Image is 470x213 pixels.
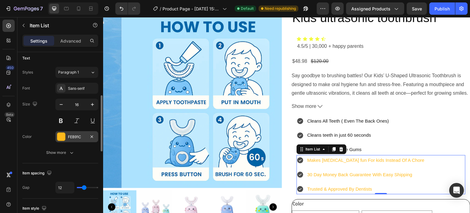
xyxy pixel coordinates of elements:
[207,39,226,49] div: $120.00
[103,17,470,213] iframe: Design area
[22,169,53,177] div: Item spacing
[40,5,43,12] p: 7
[203,99,287,109] div: Rich Text Editor. Editing area: main
[203,113,287,124] div: Rich Text Editor. Editing area: main
[166,186,174,194] button: Carousel Next Arrow
[203,167,322,177] div: Rich Text Editor. Editing area: main
[68,86,97,91] div: Sans-serif
[204,101,286,106] span: Cleans All Teeth ( Even The Back Ones)
[46,150,75,156] div: Show more
[265,6,296,11] span: Need republishing
[22,55,30,61] div: Text
[204,140,321,146] span: Makes [MEDICAL_DATA] fun For kids Instead Of A Chore
[60,38,81,44] p: Advanced
[241,6,254,11] span: Default
[6,65,15,70] div: 450
[188,39,205,49] div: $48.98
[22,185,29,190] div: Gap
[162,6,220,12] span: Product Page - [DATE] 15:08:36
[5,112,15,117] div: Beta
[204,169,269,174] span: Trusted & Approved By Dentists
[351,6,390,12] span: Assigned Products
[412,6,422,11] span: Save
[58,70,79,75] span: Paragraph 1
[201,129,218,135] div: Item List
[194,25,362,34] p: 4.5/5 | 30,000 + happy parents
[203,152,322,163] div: Rich Text Editor. Editing area: main
[22,134,32,139] div: Color
[160,6,161,12] span: /
[22,147,98,158] button: Show more
[2,2,46,15] button: 7
[449,183,464,198] div: Open Intercom Messenger
[188,56,365,79] p: Say goodbye to brushing battles! Our Kids’ U-Shaped Ultrasonic Toothbrush is designed to make ora...
[407,2,427,15] button: Save
[30,22,82,29] p: Item List
[188,85,367,94] button: Show more
[204,155,309,160] span: 30 Day Money Back Guarantee With Easy Shipping
[203,138,322,149] div: Rich Text Editor. Editing area: main
[346,2,404,15] button: Assigned Products
[188,85,213,94] span: Show more
[22,100,39,108] div: Size
[68,134,86,140] div: FEB91C
[55,67,98,78] button: Paragraph 1
[56,182,74,193] input: Auto
[203,127,287,138] div: Rich Text Editor. Editing area: main
[30,38,47,44] p: Settings
[435,6,450,12] div: Publish
[22,86,30,91] div: Font
[22,204,48,213] div: Item style
[429,2,455,15] button: Publish
[115,2,140,15] div: Undo/Redo
[22,70,33,75] div: Styles
[189,182,201,191] legend: Color
[204,115,268,120] span: Cleans teeth in just 60 seconds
